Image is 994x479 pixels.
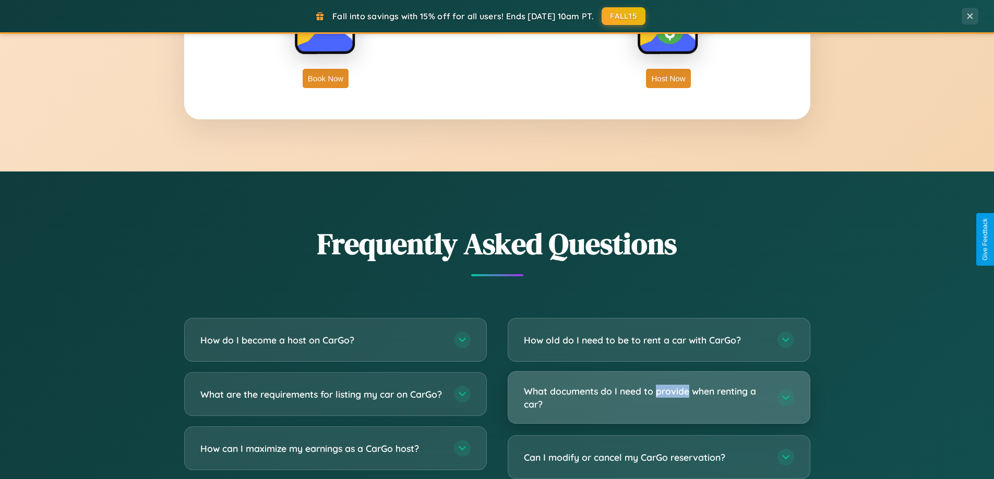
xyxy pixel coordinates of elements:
[602,7,645,25] button: FALL15
[646,69,690,88] button: Host Now
[524,334,767,347] h3: How old do I need to be to rent a car with CarGo?
[524,385,767,410] h3: What documents do I need to provide when renting a car?
[981,218,989,261] div: Give Feedback
[200,388,444,401] h3: What are the requirements for listing my car on CarGo?
[184,224,810,264] h2: Frequently Asked Questions
[303,69,349,88] button: Book Now
[524,451,767,464] h3: Can I modify or cancel my CarGo reservation?
[332,11,594,21] span: Fall into savings with 15% off for all users! Ends [DATE] 10am PT.
[200,334,444,347] h3: How do I become a host on CarGo?
[200,442,444,455] h3: How can I maximize my earnings as a CarGo host?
